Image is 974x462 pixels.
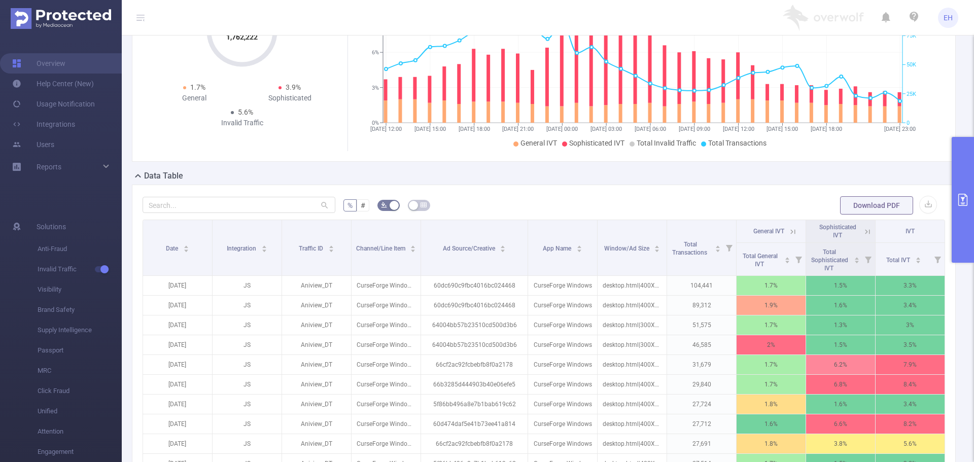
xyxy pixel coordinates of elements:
p: 29,840 [667,375,736,394]
p: 1.7% [737,375,806,394]
i: icon: caret-up [854,256,860,259]
p: CurseForge Windows - Tier 2 - 400x300 inside 400x600 [352,395,421,414]
p: desktop.html|400X300 [598,355,667,374]
p: 60d474daf5e41b73ee41a814 [421,414,528,434]
tspan: 0 [907,120,910,126]
span: Ad Source/Creative [443,245,497,252]
p: 6.6% [806,414,875,434]
p: CurseForge Windows - Tier 2 - 400x300 inside 400x600 [352,296,421,315]
p: [DATE] [143,395,212,414]
p: 31,679 [667,355,736,374]
div: Sort [500,244,506,250]
tspan: 75K [907,32,916,39]
span: Engagement [38,442,122,462]
tspan: [DATE] 18:00 [811,126,842,132]
tspan: [DATE] 03:00 [590,126,622,132]
p: 1.5% [806,276,875,295]
p: [DATE] [143,315,212,335]
div: Sophisticated [242,93,337,103]
button: Download PDF [840,196,913,215]
p: 64004bb57b23510cd500d3b6 [421,335,528,354]
i: Filter menu [861,243,875,275]
p: 1.3% [806,315,875,335]
p: CurseForge Windows [528,395,597,414]
div: Sort [915,256,921,262]
p: [DATE] [143,375,212,394]
p: [DATE] [143,276,212,295]
span: Total Invalid Traffic [637,139,696,147]
i: icon: caret-up [785,256,790,259]
i: icon: caret-up [915,256,921,259]
span: Channel/Line Item [356,245,407,252]
p: Aniview_DT [282,276,351,295]
span: Traffic ID [299,245,325,252]
p: JS [213,355,282,374]
p: JS [213,335,282,354]
img: Protected Media [11,8,111,29]
p: 46,585 [667,335,736,354]
p: 5.6% [876,434,945,453]
p: desktop.html|300X250 [598,315,667,335]
i: icon: caret-up [500,244,506,247]
div: Sort [576,244,582,250]
p: 27,724 [667,395,736,414]
p: 89,312 [667,296,736,315]
p: CurseForge Windows [528,315,597,335]
p: 104,441 [667,276,736,295]
p: 3% [876,315,945,335]
i: icon: caret-up [328,244,334,247]
p: CurseForge Windows [528,355,597,374]
tspan: [DATE] 09:00 [678,126,710,132]
p: 66b3285d444903b40e06efe5 [421,375,528,394]
p: Aniview_DT [282,395,351,414]
span: Total IVT [886,257,912,264]
span: 1.7% [190,83,205,91]
p: 2% [737,335,806,354]
p: Aniview_DT [282,335,351,354]
p: JS [213,276,282,295]
p: 3.5% [876,335,945,354]
i: icon: caret-down [410,248,416,251]
i: icon: caret-down [915,259,921,262]
tspan: [DATE] 12:00 [370,126,402,132]
p: CurseForge Windows [528,375,597,394]
span: Attention [38,421,122,442]
p: JS [213,375,282,394]
i: icon: caret-down [328,248,334,251]
span: IVT [906,228,915,235]
p: JS [213,395,282,414]
p: 6.2% [806,355,875,374]
p: 1.7% [737,315,806,335]
span: Total Transactions [672,241,709,256]
p: desktop.html|400X300 [598,276,667,295]
p: CurseForge Windows [528,434,597,453]
p: desktop.html|400X300 [598,434,667,453]
tspan: [DATE] 06:00 [634,126,666,132]
tspan: [DATE] 23:00 [884,126,916,132]
p: desktop.html|400X300 [598,375,667,394]
p: CurseForge Windows [528,276,597,295]
div: Sort [410,244,416,250]
tspan: 0% [372,120,379,126]
i: icon: caret-up [654,244,660,247]
input: Search... [143,197,335,213]
a: Users [12,134,54,155]
p: CurseForge Windows - US - 400x300 inside 400x600 [352,355,421,374]
p: Aniview_DT [282,434,351,453]
div: Sort [654,244,660,250]
p: 1.8% [737,434,806,453]
span: Integration [227,245,258,252]
span: % [347,201,353,209]
p: CurseForge Windows - Tier 2 - 300x250 inside 400x600 [352,335,421,354]
i: icon: caret-down [183,248,189,251]
p: desktop.html|400X300 [598,296,667,315]
p: 27,712 [667,414,736,434]
p: 3.8% [806,434,875,453]
i: Filter menu [791,243,806,275]
p: JS [213,414,282,434]
div: Sort [784,256,790,262]
tspan: 3% [372,85,379,91]
p: desktop.html|300X250 [598,335,667,354]
span: 5.6% [238,108,253,116]
p: Aniview_DT [282,375,351,394]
